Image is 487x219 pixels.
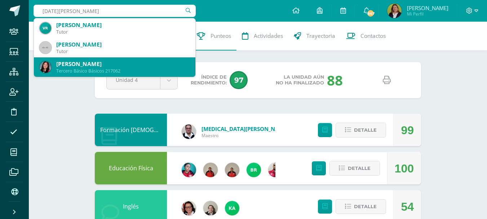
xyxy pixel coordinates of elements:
img: e793f51b1efe7ab09697e042713fb473.png [40,61,51,73]
img: 2ca4f91e2a017358137dd701126cf722.png [182,201,196,215]
span: Maestro [202,132,288,139]
a: [MEDICAL_DATA][PERSON_NAME] [202,125,288,132]
img: a64c3460752fcf2c5e8663a69b02fa63.png [225,201,239,215]
img: a164061a65f1df25e60207af94843a26.png [387,4,402,18]
img: 525b25e562e1b2fd5211d281b33393db.png [203,201,218,215]
span: Detalle [354,123,377,137]
a: Unidad 4 [107,71,177,89]
span: Trayectoria [306,32,335,40]
span: Índice de Rendimiento: [191,74,227,86]
img: 01313e071bcaf718c25b282c2516de02.png [40,22,51,34]
button: Detalle [336,123,386,137]
span: [PERSON_NAME] [407,4,448,12]
span: Detalle [348,162,371,175]
div: [PERSON_NAME] [56,41,190,48]
button: Detalle [329,161,380,176]
div: Formación Cristiana [95,114,167,146]
img: 45x45 [40,42,51,53]
span: 847 [367,9,375,17]
span: La unidad aún no ha finalizado [276,74,324,86]
a: Punteos [191,22,236,51]
img: 2b9ad40edd54c2f1af5f41f24ea34807.png [182,124,196,139]
div: 99 [401,114,414,146]
span: Detalle [354,200,377,213]
span: Punteos [211,32,231,40]
img: 7976fc47626adfddeb45c36bac81a772.png [247,163,261,177]
div: 88 [327,71,343,89]
span: Unidad 4 [116,71,151,88]
div: Tutor [56,48,190,54]
div: Tercero Básico Básicos 217062 [56,68,190,74]
span: Contactos [360,32,386,40]
span: Mi Perfil [407,11,448,17]
div: 100 [395,152,414,185]
img: 720c24124c15ba549e3e394e132c7bff.png [268,163,283,177]
input: Busca un usuario... [34,5,196,17]
a: Actividades [236,22,288,51]
div: Tutor [56,29,190,35]
img: d4deafe5159184ad8cadd3f58d7b9740.png [203,163,218,177]
a: Trayectoria [288,22,341,51]
span: Actividades [254,32,283,40]
img: 139d064777fbe6bf61491abfdba402ef.png [225,163,239,177]
button: Detalle [336,199,386,214]
span: 97 [230,71,248,89]
img: 4042270918fd6b5921d0ca12ded71c97.png [182,163,196,177]
div: [PERSON_NAME] [56,60,190,68]
div: [PERSON_NAME] [56,21,190,29]
div: Educación Física [95,152,167,184]
a: Contactos [341,22,391,51]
